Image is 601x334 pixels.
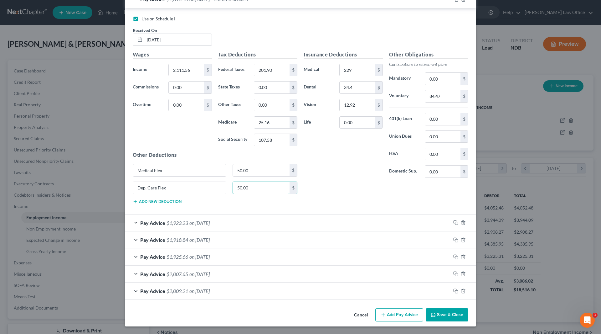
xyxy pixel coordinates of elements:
div: $ [290,182,297,194]
div: $ [460,113,468,125]
label: Federal Taxes [215,64,251,76]
span: Use on Schedule I [141,16,175,21]
div: $ [204,64,212,76]
h5: Insurance Deductions [304,51,383,59]
p: Contributions to retirement plans [389,61,468,67]
div: $ [375,82,383,93]
input: 0.00 [169,82,204,93]
label: Mandatory [386,72,422,85]
span: on [DATE] [189,237,210,243]
h5: Other Deductions [133,151,297,159]
span: Pay Advice [140,220,165,226]
iframe: Intercom live chat [580,313,595,328]
div: $ [290,134,297,146]
button: Save & Close [426,308,468,321]
div: $ [290,117,297,129]
label: Medicare [215,116,251,129]
div: $ [460,73,468,85]
span: on [DATE] [189,254,210,260]
h5: Other Obligations [389,51,468,59]
div: $ [375,64,383,76]
span: Pay Advice [140,271,165,277]
div: $ [460,90,468,102]
span: $2,007.65 [167,271,188,277]
label: State Taxes [215,81,251,94]
input: 0.00 [254,117,290,129]
span: Income [133,66,147,72]
input: 0.00 [233,182,290,194]
span: Pay Advice [140,237,165,243]
button: Cancel [349,309,373,321]
input: 0.00 [425,166,460,178]
h5: Tax Deductions [218,51,297,59]
label: Social Security [215,134,251,146]
div: $ [290,82,297,93]
label: Overtime [130,99,165,111]
input: 0.00 [425,90,460,102]
span: $1,923.23 [167,220,188,226]
label: HSA [386,148,422,160]
input: 0.00 [340,82,375,93]
input: 0.00 [254,99,290,111]
span: 1 [593,313,598,318]
input: 0.00 [254,82,290,93]
div: $ [290,164,297,176]
input: 0.00 [254,134,290,146]
span: $2,009.21 [167,288,188,294]
input: 0.00 [340,64,375,76]
label: Commissions [130,81,165,94]
button: Add new deduction [133,199,182,204]
span: $1,918.84 [167,237,188,243]
input: 0.00 [340,117,375,129]
label: Union Dues [386,130,422,143]
div: $ [204,82,212,93]
input: MM/DD/YYYY [145,34,212,46]
label: Voluntary [386,90,422,103]
label: Life [300,116,336,129]
label: 401(k) Loan [386,113,422,125]
div: $ [375,99,383,111]
div: $ [460,131,468,143]
div: $ [375,117,383,129]
span: $1,925.66 [167,254,188,260]
label: Medical [300,64,336,76]
input: 0.00 [169,99,204,111]
input: 0.00 [425,113,460,125]
span: Pay Advice [140,288,165,294]
input: 0.00 [169,64,204,76]
input: 0.00 [254,64,290,76]
div: $ [460,148,468,160]
span: on [DATE] [189,288,210,294]
div: $ [460,166,468,178]
input: Specify... [133,164,226,176]
label: Dental [300,81,336,94]
input: 0.00 [425,73,460,85]
button: Add Pay Advice [375,308,423,321]
label: Vision [300,99,336,111]
div: $ [204,99,212,111]
span: on [DATE] [189,271,210,277]
input: 0.00 [340,99,375,111]
div: $ [290,99,297,111]
span: Received On [133,28,157,33]
label: Other Taxes [215,99,251,111]
div: $ [290,64,297,76]
input: 0.00 [233,164,290,176]
input: Specify... [133,182,226,194]
input: 0.00 [425,148,460,160]
label: Domestic Sup. [386,165,422,178]
span: Pay Advice [140,254,165,260]
span: on [DATE] [189,220,210,226]
input: 0.00 [425,131,460,143]
h5: Wages [133,51,212,59]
